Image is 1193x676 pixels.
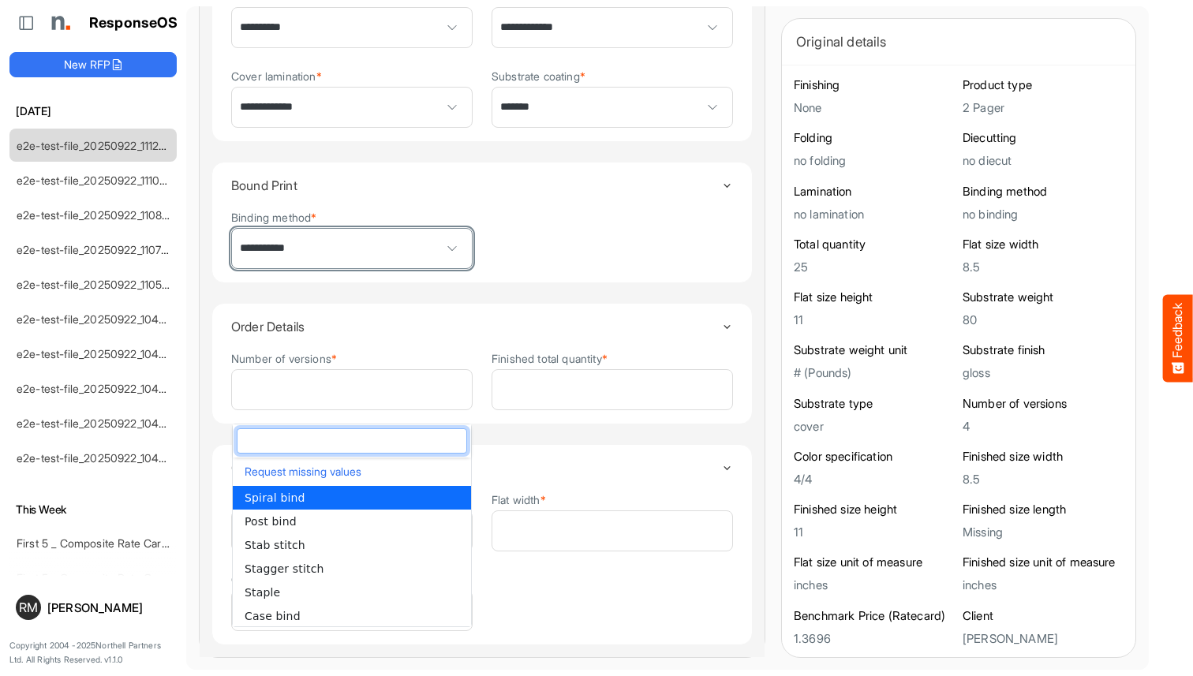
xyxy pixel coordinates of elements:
div: [PERSON_NAME] [47,602,170,614]
h6: Lamination [794,184,955,200]
summary: Toggle content [231,304,733,349]
span: Case bind [245,610,301,622]
h5: inches [794,578,955,592]
h5: 11 [794,313,955,327]
h6: Diecutting [963,130,1124,146]
h6: Finished size height [794,502,955,517]
h6: Substrate finish [963,342,1124,358]
a: e2e-test-file_20250922_111049 [17,174,174,187]
h5: 2 Pager [963,101,1124,114]
h6: Number of versions [963,396,1124,412]
h6: Substrate type [794,396,955,412]
h6: Finished size unit of measure [963,555,1124,570]
summary: Toggle content [231,162,733,208]
a: e2e-test-file_20250922_104513 [17,451,176,465]
h6: Client [963,608,1124,624]
a: e2e-test-file_20250922_110850 [17,208,176,222]
label: Color specification [231,573,330,585]
h4: Optional Specifications [231,461,721,475]
h5: 80 [963,313,1124,327]
h1: ResponseOS [89,15,178,32]
h6: This Week [9,501,177,518]
a: e2e-test-file_20250922_111247 [17,139,172,152]
h6: Finished size length [963,502,1124,517]
h4: Order Details [231,319,721,334]
h4: Bound Print [231,178,721,192]
h6: Folding [794,130,955,146]
p: Copyright 2004 - 2025 Northell Partners Ltd. All Rights Reserved. v 1.1.0 [9,639,177,667]
h5: 11 [794,525,955,539]
h5: gloss [963,366,1124,379]
h6: Binding method [963,184,1124,200]
h5: 4 [963,420,1124,433]
span: RM [19,601,38,614]
summary: Toggle content [231,445,733,491]
a: e2e-test-file_20250922_104840 [17,347,180,360]
h5: 4/4 [794,472,955,486]
a: First 5 _ Composite Rate Card [DATE] (2) [17,536,222,550]
input: dropdownlistfilter [237,429,466,453]
h6: Substrate weight [963,289,1124,305]
h5: cover [794,420,955,433]
h5: Missing [963,525,1124,539]
label: Flat height [231,494,290,506]
a: e2e-test-file_20250922_110529 [17,278,175,291]
label: Finished total quantity [492,353,608,364]
img: Northell [43,7,75,39]
span: Stagger stitch [245,562,324,575]
a: e2e-test-file_20250922_104604 [17,416,180,430]
h5: no diecut [963,154,1124,167]
h6: Total quantity [794,237,955,252]
span: Spiral bind [245,491,305,504]
h5: no folding [794,154,955,167]
h5: # (Pounds) [794,366,955,379]
h5: 8.5 [963,472,1124,486]
button: New RFP [9,52,177,77]
h5: [PERSON_NAME] [963,632,1124,645]
a: e2e-test-file_20250922_104951 [17,312,176,326]
h5: 1.3696 [794,632,955,645]
a: e2e-test-file_20250922_104733 [17,382,178,395]
h5: 8.5 [963,260,1124,274]
h5: no lamination [794,207,955,221]
h6: Substrate weight unit [794,342,955,358]
button: Feedback [1163,294,1193,382]
h5: 25 [794,260,955,274]
div: dropdownlist [232,424,472,627]
span: Post bind [245,515,297,528]
h6: Finishing [794,77,955,93]
h6: Benchmark Price (Ratecard) [794,608,955,624]
h6: Finished size width [963,449,1124,465]
label: Number of versions [231,353,337,364]
span: Staple [245,586,280,599]
a: e2e-test-file_20250922_110716 [17,243,172,256]
h6: Flat size width [963,237,1124,252]
label: Cover lamination [231,70,322,82]
h6: [DATE] [9,103,177,120]
label: Binding method [231,211,316,223]
h5: no binding [963,207,1124,221]
h6: Product type [963,77,1124,93]
h5: None [794,101,955,114]
span: Stab stitch [245,539,305,551]
h5: inches [963,578,1124,592]
h6: Flat size height [794,289,955,305]
div: Original details [796,31,1121,53]
button: Request missing values [241,461,463,482]
label: Substrate coating [492,70,585,82]
h6: Color specification [794,449,955,465]
label: Flat width [492,494,546,506]
h6: Flat size unit of measure [794,555,955,570]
